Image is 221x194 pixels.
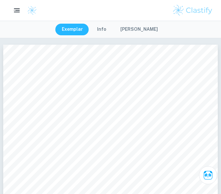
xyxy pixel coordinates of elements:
[55,24,89,35] button: Exemplar
[91,24,113,35] button: Info
[23,6,37,15] a: Clastify logo
[27,6,37,15] img: Clastify logo
[199,166,217,184] button: Ask Clai
[114,24,164,35] button: [PERSON_NAME]
[172,4,213,17] img: Clastify logo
